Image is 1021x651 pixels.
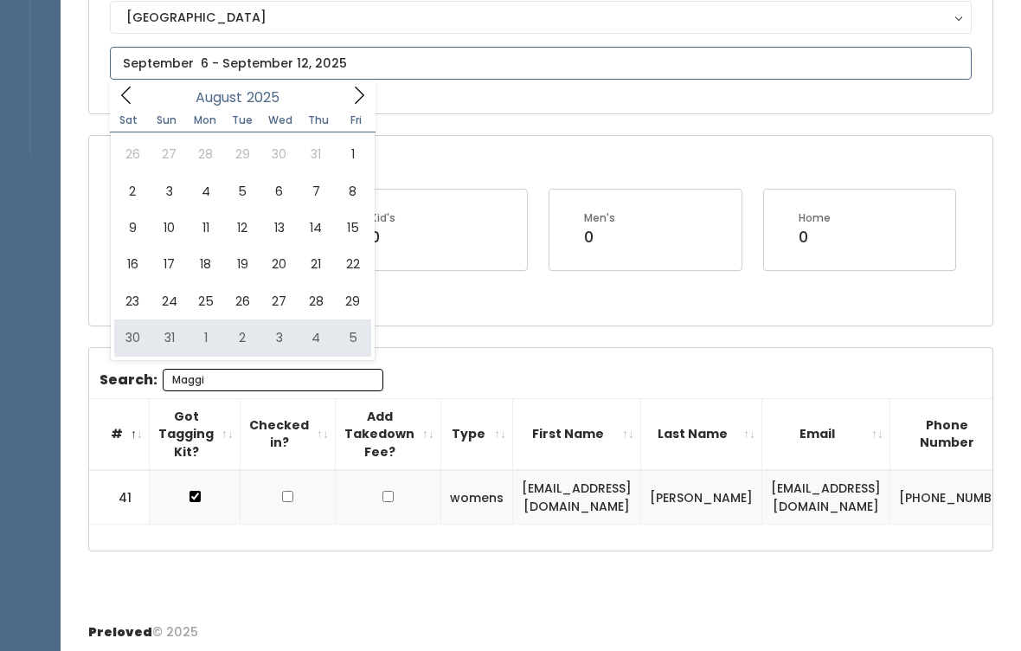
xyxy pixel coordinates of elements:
span: August 1, 2025 [334,136,370,172]
span: July 29, 2025 [224,136,260,172]
th: Got Tagging Kit?: activate to sort column ascending [150,398,241,470]
span: August 3, 2025 [151,173,187,209]
div: [GEOGRAPHIC_DATA] [126,8,955,27]
span: August 13, 2025 [261,209,298,246]
th: First Name: activate to sort column ascending [513,398,641,470]
span: August 29, 2025 [334,283,370,319]
span: August 5, 2025 [224,173,260,209]
div: 0 [799,226,831,248]
div: Kid's [370,210,395,226]
th: Add Takedown Fee?: activate to sort column ascending [336,398,441,470]
button: [GEOGRAPHIC_DATA] [110,1,972,34]
span: August 12, 2025 [224,209,260,246]
th: Phone Number: activate to sort column ascending [890,398,1021,470]
span: September 1, 2025 [188,319,224,356]
th: #: activate to sort column descending [89,398,150,470]
span: Fri [337,115,376,126]
td: womens [441,470,513,525]
span: August 19, 2025 [224,246,260,282]
span: August 7, 2025 [298,173,334,209]
span: August 31, 2025 [151,319,187,356]
span: August 28, 2025 [298,283,334,319]
td: [PHONE_NUMBER] [890,470,1021,525]
span: July 27, 2025 [151,136,187,172]
span: September 4, 2025 [298,319,334,356]
th: Email: activate to sort column ascending [762,398,890,470]
span: August 27, 2025 [261,283,298,319]
span: August 26, 2025 [224,283,260,319]
span: Sun [148,115,186,126]
span: Wed [261,115,299,126]
span: August [196,91,242,105]
div: Home [799,210,831,226]
span: August 2, 2025 [114,173,151,209]
div: 0 [584,226,615,248]
td: [EMAIL_ADDRESS][DOMAIN_NAME] [513,470,641,525]
span: July 31, 2025 [298,136,334,172]
span: Thu [299,115,337,126]
span: August 9, 2025 [114,209,151,246]
th: Type: activate to sort column ascending [441,398,513,470]
span: August 30, 2025 [114,319,151,356]
span: September 5, 2025 [334,319,370,356]
span: Mon [186,115,224,126]
span: August 15, 2025 [334,209,370,246]
span: Tue [223,115,261,126]
input: Search: [163,369,383,391]
input: September 6 - September 12, 2025 [110,47,972,80]
div: Men's [584,210,615,226]
span: August 8, 2025 [334,173,370,209]
span: August 25, 2025 [188,283,224,319]
span: August 18, 2025 [188,246,224,282]
span: August 6, 2025 [261,173,298,209]
span: August 10, 2025 [151,209,187,246]
label: Search: [100,369,383,391]
span: August 24, 2025 [151,283,187,319]
span: August 14, 2025 [298,209,334,246]
th: Checked in?: activate to sort column ascending [241,398,336,470]
td: [PERSON_NAME] [641,470,762,525]
input: Year [242,87,294,108]
td: 41 [89,470,150,525]
th: Last Name: activate to sort column ascending [641,398,762,470]
span: August 16, 2025 [114,246,151,282]
span: August 11, 2025 [188,209,224,246]
span: August 21, 2025 [298,246,334,282]
span: Preloved [88,623,152,641]
div: 0 [370,226,395,248]
span: July 30, 2025 [261,136,298,172]
span: August 23, 2025 [114,283,151,319]
span: Sat [110,115,148,126]
span: July 26, 2025 [114,136,151,172]
span: September 2, 2025 [224,319,260,356]
td: [EMAIL_ADDRESS][DOMAIN_NAME] [762,470,890,525]
span: August 22, 2025 [334,246,370,282]
div: © 2025 [88,609,198,641]
span: August 4, 2025 [188,173,224,209]
span: July 28, 2025 [188,136,224,172]
span: September 3, 2025 [261,319,298,356]
span: August 20, 2025 [261,246,298,282]
span: August 17, 2025 [151,246,187,282]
